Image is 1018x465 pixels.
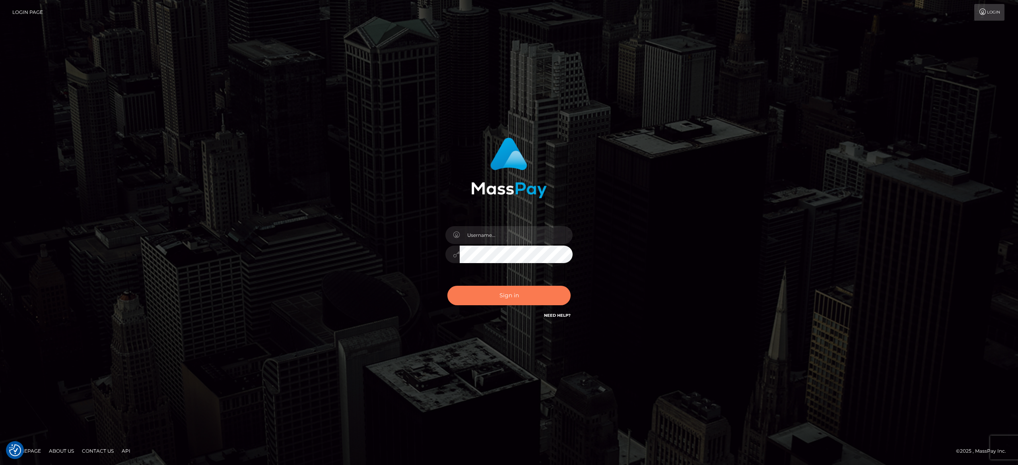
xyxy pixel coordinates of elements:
img: Revisit consent button [9,444,21,456]
input: Username... [460,226,573,244]
a: API [119,445,134,457]
a: Login Page [12,4,43,21]
button: Consent Preferences [9,444,21,456]
a: Homepage [9,445,44,457]
a: Contact Us [79,445,117,457]
a: About Us [46,445,77,457]
button: Sign in [447,286,571,305]
div: © 2025 , MassPay Inc. [956,447,1012,455]
img: MassPay Login [471,138,547,198]
a: Login [974,4,1004,21]
a: Need Help? [544,313,571,318]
